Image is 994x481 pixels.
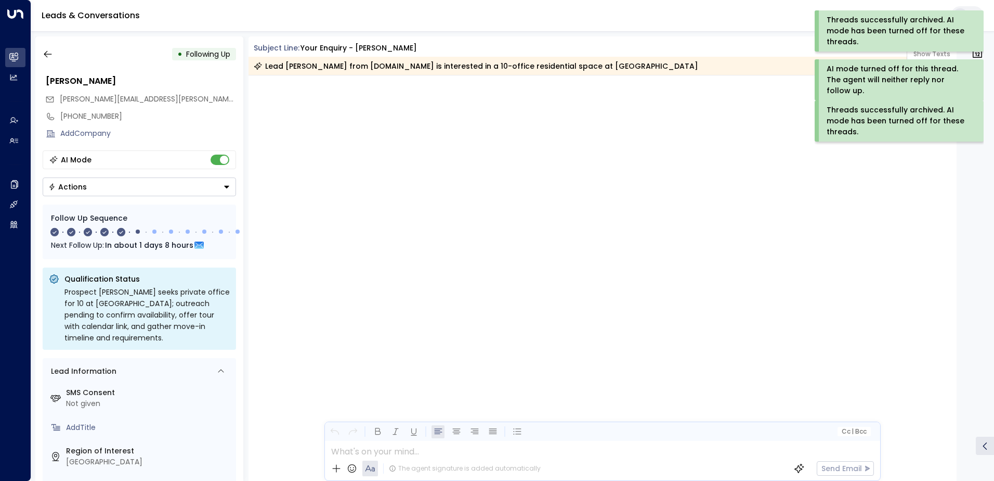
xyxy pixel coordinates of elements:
[43,178,236,196] button: Actions
[66,387,232,398] label: SMS Consent
[48,182,87,192] div: Actions
[186,49,230,59] span: Following Up
[66,398,232,409] div: Not given
[827,105,970,137] div: Threads successfully archived. AI mode has been turned off for these threads.
[46,75,236,87] div: [PERSON_NAME]
[105,239,193,251] span: In about 1 days 8 hours
[852,428,854,435] span: |
[43,178,236,196] div: Button group with a nested menu
[60,94,294,104] span: [PERSON_NAME][EMAIL_ADDRESS][PERSON_NAME][DOMAIN_NAME]
[66,446,232,457] label: Region of Interest
[300,43,417,54] div: Your enquiry - [PERSON_NAME]
[66,457,232,467] div: [GEOGRAPHIC_DATA]
[827,64,970,96] div: AI mode turned off for this thread. The agent will neither reply nor follow up.
[389,464,541,473] div: The agent signature is added automatically
[328,425,341,438] button: Undo
[61,155,91,165] div: AI Mode
[254,43,299,53] span: Subject Line:
[60,128,236,139] div: AddCompany
[177,45,182,64] div: •
[60,94,236,105] span: ryanne.young@wearepay.uk
[827,15,970,47] div: Threads successfully archived. AI mode has been turned off for these threads.
[60,111,236,122] div: [PHONE_NUMBER]
[42,9,140,21] a: Leads & Conversations
[346,425,359,438] button: Redo
[66,422,232,433] div: AddTitle
[841,428,866,435] span: Cc Bcc
[837,427,870,437] button: Cc|Bcc
[51,239,228,251] div: Next Follow Up:
[254,61,698,71] div: Lead [PERSON_NAME] from [DOMAIN_NAME] is interested in a 10-office residential space at [GEOGRAPH...
[47,366,116,377] div: Lead Information
[64,274,230,284] p: Qualification Status
[64,286,230,344] div: Prospect [PERSON_NAME] seeks private office for 10 at [GEOGRAPHIC_DATA]; outreach pending to conf...
[51,213,228,224] div: Follow Up Sequence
